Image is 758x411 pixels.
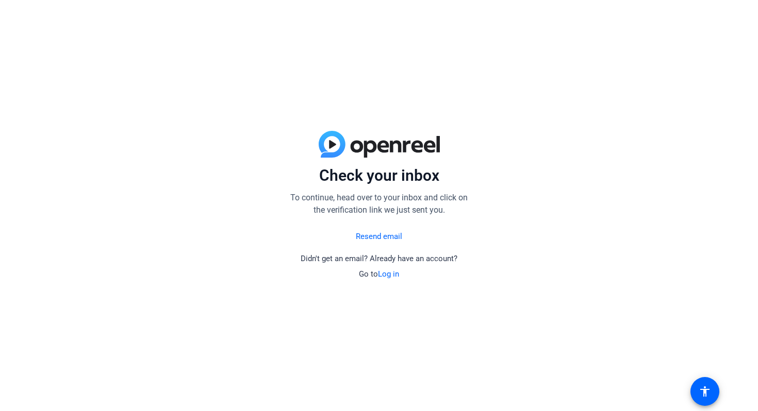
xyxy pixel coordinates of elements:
[356,231,402,243] a: Resend email
[286,192,472,216] p: To continue, head over to your inbox and click on the verification link we just sent you.
[699,385,711,398] mat-icon: accessibility
[286,166,472,185] p: Check your inbox
[301,254,457,263] span: Didn't get an email? Already have an account?
[378,269,399,279] a: Log in
[319,131,440,158] img: blue-gradient.svg
[359,269,399,279] span: Go to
